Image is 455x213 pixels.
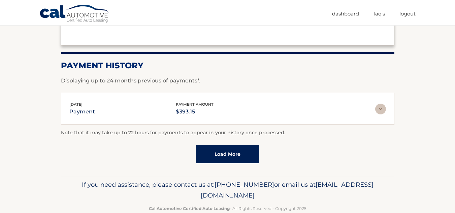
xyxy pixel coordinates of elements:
[39,4,110,24] a: Cal Automotive
[65,205,390,212] p: - All Rights Reserved - Copyright 2025
[332,8,359,19] a: Dashboard
[61,61,394,71] h2: Payment History
[373,8,385,19] a: FAQ's
[375,104,386,114] img: accordion-rest.svg
[176,102,214,107] span: payment amount
[69,102,83,107] span: [DATE]
[65,179,390,201] p: If you need assistance, please contact us at: or email us at
[61,77,394,85] p: Displaying up to 24 months previous of payments*.
[215,181,274,188] span: [PHONE_NUMBER]
[399,8,416,19] a: Logout
[69,107,95,116] p: payment
[149,206,230,211] strong: Cal Automotive Certified Auto Leasing
[176,107,214,116] p: $393.15
[196,145,259,163] a: Load More
[61,129,394,137] p: Note that it may take up to 72 hours for payments to appear in your history once processed.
